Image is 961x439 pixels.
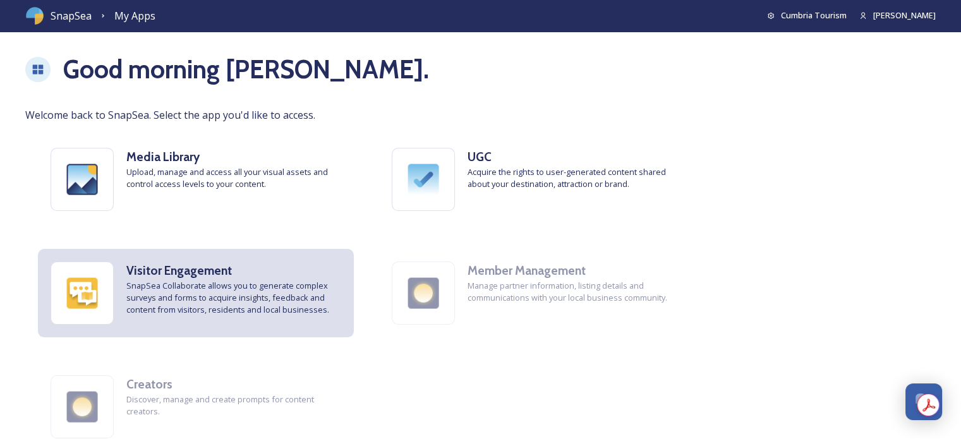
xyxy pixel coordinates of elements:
[25,107,936,123] span: Welcome back to SnapSea. Select the app you'd like to access.
[25,6,44,25] img: snapsea-logo.png
[781,9,847,21] span: Cumbria Tourism
[126,149,200,164] strong: Media Library
[468,166,682,190] span: Acquire the rights to user-generated content shared about your destination, attraction or brand.
[847,9,936,21] a: [PERSON_NAME]
[767,9,847,21] a: Cumbria Tourism
[51,262,113,324] img: collaborate.png
[114,9,155,23] span: My Apps
[366,123,708,236] a: UGCAcquire the rights to user-generated content shared about your destination, attraction or brand.
[51,8,92,23] span: SnapSea
[392,148,454,210] img: ugc.png
[63,51,429,88] h1: Good morning [PERSON_NAME] .
[366,236,708,350] a: Member ManagementManage partner information, listing details and communications with your local b...
[905,383,942,420] button: Open Chat
[392,262,454,324] img: partners.png
[51,376,113,438] img: partners.png
[51,148,113,210] img: media-library.png
[114,8,155,24] a: My Apps
[468,149,492,164] strong: UGC
[126,376,172,392] strong: Creators
[126,263,232,278] strong: Visitor Engagement
[126,166,341,190] span: Upload, manage and access all your visual assets and control access levels to your content.
[126,394,341,418] span: Discover, manage and create prompts for content creators.
[468,263,586,278] strong: Member Management
[25,123,366,236] a: Media LibraryUpload, manage and access all your visual assets and control access levels to your c...
[873,9,936,21] span: [PERSON_NAME]
[25,236,366,350] a: Visitor EngagementSnapSea Collaborate allows you to generate complex surveys and forms to acquire...
[468,280,682,304] span: Manage partner information, listing details and communications with your local business community.
[126,280,341,316] span: SnapSea Collaborate allows you to generate complex surveys and forms to acquire insights, feedbac...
